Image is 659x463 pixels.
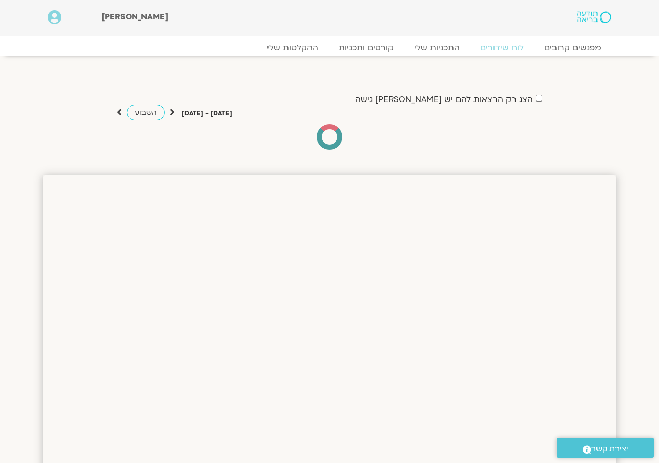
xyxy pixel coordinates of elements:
[355,95,533,104] label: הצג רק הרצאות להם יש [PERSON_NAME] גישה
[591,442,628,456] span: יצירת קשר
[257,43,328,53] a: ההקלטות שלי
[557,438,654,458] a: יצירת קשר
[101,11,168,23] span: [PERSON_NAME]
[127,105,165,120] a: השבוע
[404,43,470,53] a: התכניות שלי
[48,43,611,53] nav: Menu
[534,43,611,53] a: מפגשים קרובים
[470,43,534,53] a: לוח שידורים
[328,43,404,53] a: קורסים ותכניות
[135,108,157,117] span: השבוע
[182,108,232,119] p: [DATE] - [DATE]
